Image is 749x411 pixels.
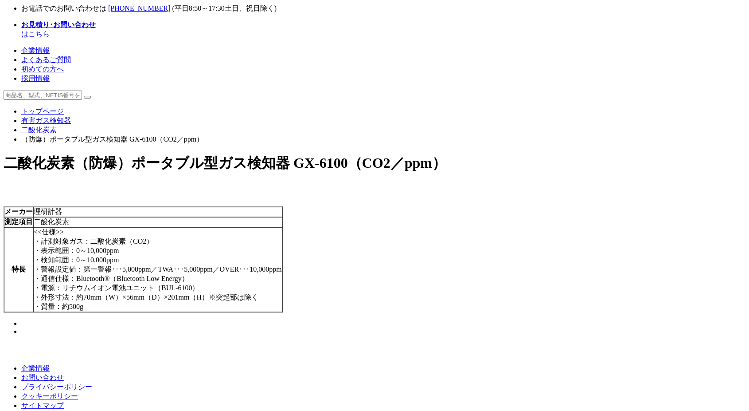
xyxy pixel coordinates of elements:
a: クッキーポリシー [21,392,78,400]
a: 初めての方へ [21,65,64,73]
a: プライバシーポリシー [21,383,92,391]
input: 商品名、型式、NETIS番号を入力してください [4,91,82,100]
span: （防爆）ポータブル型ガス検知器 GX-6100（CO2／ppm） [74,155,446,171]
a: 二酸化炭素 [21,126,57,134]
td: 理研計器 [33,207,282,217]
td: <<仕様>> ・計測対象ガス：二酸化炭素（CO2） ・表示範囲：0～10,000ppm ・検知範囲：0～10,000ppm ・警報設定値：第一警報･･･5,000ppm／TWA･･･5,000p... [33,227,282,312]
span: 二酸化炭素 [4,155,74,171]
a: トップページ [21,107,64,115]
a: サイトマップ [21,402,64,409]
li: （防爆）ポータブル型ガス検知器 GX-6100（CO2／ppm） [21,135,745,144]
a: 企業情報 [21,364,50,372]
th: メーカー [4,207,33,217]
span: 17:30 [208,4,224,12]
span: お電話でのお問い合わせは [21,4,106,12]
th: 特長 [4,227,33,312]
strong: お見積り･お問い合わせ [21,21,96,28]
a: 企業情報 [21,47,50,54]
th: 測定項目 [4,217,33,227]
td: 二酸化炭素 [33,217,282,227]
a: 有害ガス検知器 [21,117,71,124]
a: お見積り･お問い合わせはこちら [21,21,96,38]
a: 採用情報 [21,75,50,82]
span: 8:50 [189,4,201,12]
a: [PHONE_NUMBER] [108,4,170,12]
span: はこちら [21,21,96,38]
a: よくあるご質問 [21,56,71,63]
span: (平日 ～ 土日、祝日除く) [172,4,277,12]
a: お問い合わせ [21,374,64,381]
